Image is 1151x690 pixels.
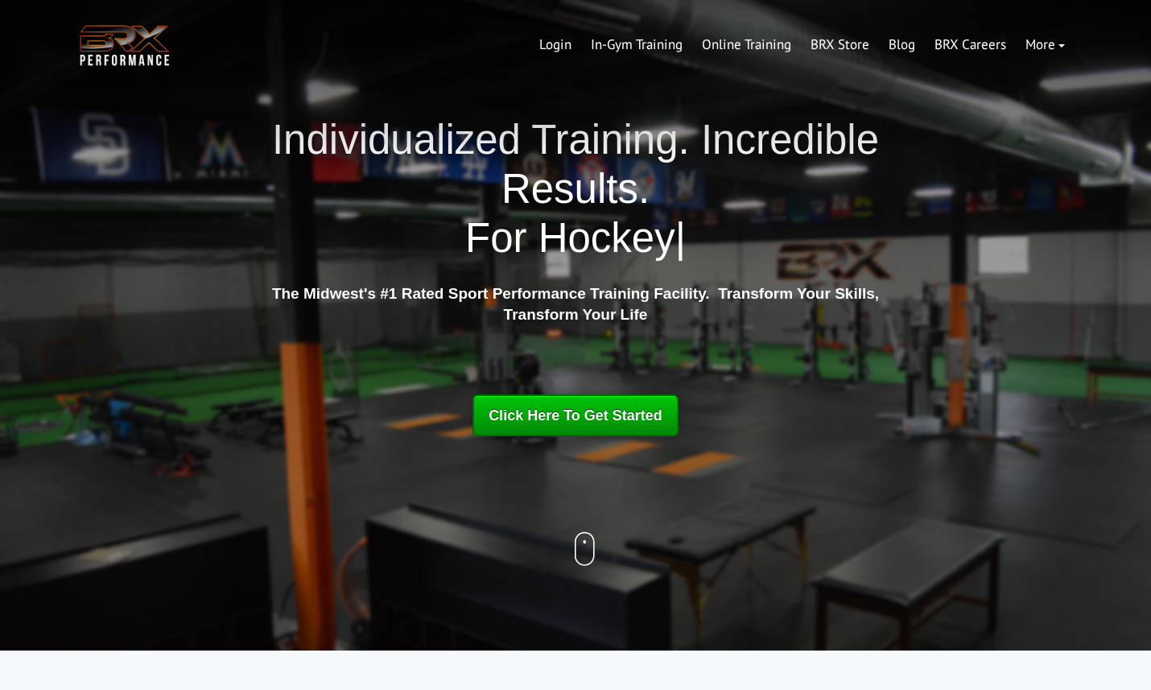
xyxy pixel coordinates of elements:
a: Login [530,26,581,64]
span: Click Here To Get Started [489,407,662,424]
strong: The Midwest's #1 Rated Sport Performance Training Facility. Transform Your Skills, Transform Your... [272,285,879,324]
img: BRX Transparent Logo-2 [76,21,173,70]
a: In-Gym Training [581,26,692,64]
a: Online Training [692,26,801,64]
h1: Individualized Training. Incredible Results. [266,115,885,263]
span: For Hockey [465,215,675,261]
a: BRX Careers [925,26,1016,64]
div: Navigation Menu [530,26,1075,64]
a: BRX Store [801,26,879,64]
a: Click Here To Get Started [472,395,679,436]
a: Blog [879,26,925,64]
span: | [675,215,686,261]
a: More [1016,26,1075,64]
